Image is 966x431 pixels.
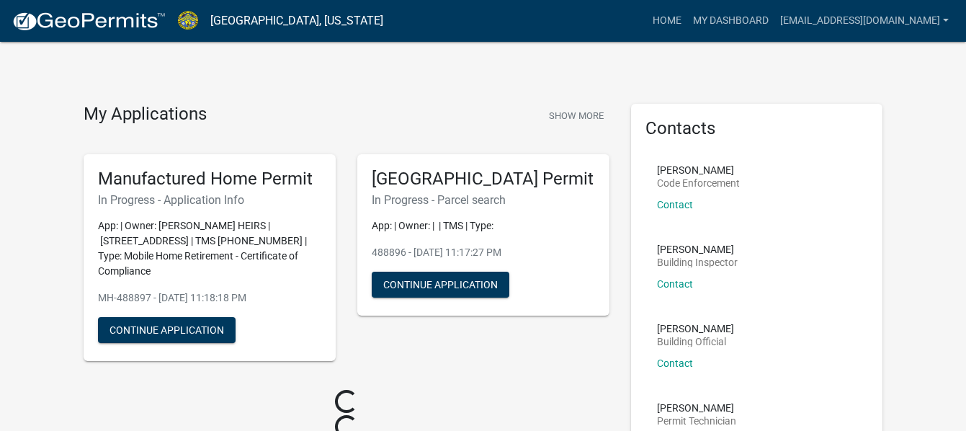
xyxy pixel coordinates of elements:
img: Jasper County, South Carolina [177,11,199,30]
p: Code Enforcement [657,178,740,188]
button: Continue Application [98,317,236,343]
p: [PERSON_NAME] [657,324,734,334]
p: 488896 - [DATE] 11:17:27 PM [372,245,595,260]
p: [PERSON_NAME] [657,403,736,413]
a: [EMAIL_ADDRESS][DOMAIN_NAME] [774,7,954,35]
h5: [GEOGRAPHIC_DATA] Permit [372,169,595,190]
a: Contact [657,357,693,369]
p: [PERSON_NAME] [657,244,738,254]
button: Show More [543,104,609,128]
h6: In Progress - Parcel search [372,193,595,207]
h6: In Progress - Application Info [98,193,321,207]
p: [PERSON_NAME] [657,165,740,175]
p: Permit Technician [657,416,736,426]
p: App: | Owner: [PERSON_NAME] HEIRS | [STREET_ADDRESS] | TMS [PHONE_NUMBER] | Type: Mobile Home Ret... [98,218,321,279]
p: Building Official [657,337,734,347]
p: App: | Owner: | | TMS | Type: [372,218,595,234]
h5: Manufactured Home Permit [98,169,321,190]
p: Building Inspector [657,257,738,267]
a: [GEOGRAPHIC_DATA], [US_STATE] [210,9,383,33]
button: Continue Application [372,272,509,298]
a: Contact [657,199,693,210]
p: MH-488897 - [DATE] 11:18:18 PM [98,290,321,306]
a: My Dashboard [687,7,774,35]
a: Home [647,7,687,35]
h5: Contacts [645,118,869,139]
h4: My Applications [84,104,207,125]
a: Contact [657,278,693,290]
